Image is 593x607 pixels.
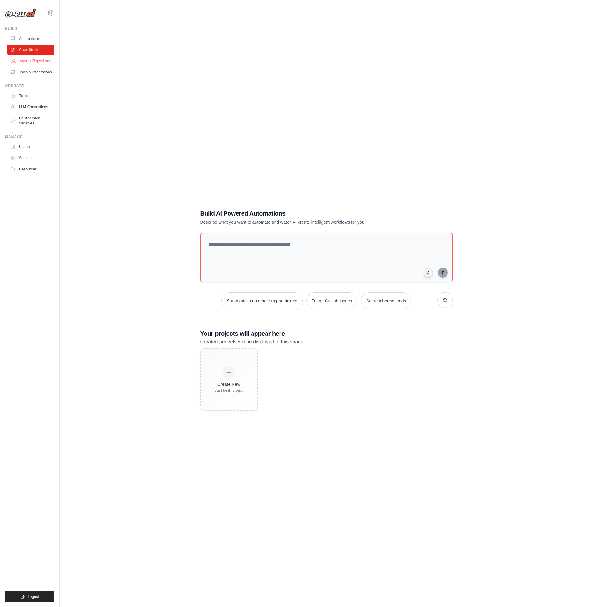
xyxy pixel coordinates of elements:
div: Create New [214,381,244,387]
a: Agents Repository [8,56,55,66]
p: Created projects will be displayed in this space [200,338,453,346]
button: Logout [5,591,54,602]
div: Build [5,26,54,31]
div: Manage [5,134,54,139]
h3: Your projects will appear here [200,329,453,338]
h1: Build AI Powered Automations [200,209,409,218]
a: LLM Connections [7,102,54,112]
a: Automations [7,34,54,44]
a: Settings [7,153,54,163]
button: Click to speak your automation idea [424,268,433,278]
img: Logo [5,8,36,18]
a: Usage [7,142,54,152]
a: Tools & Integrations [7,67,54,77]
button: Summarize customer support tickets [221,292,302,309]
button: Triage GitHub issues [306,292,357,309]
p: Describe what you want to automate and watch AI create intelligent workflows for you [200,219,409,225]
div: Start fresh project [214,388,244,393]
button: Resources [7,164,54,174]
span: Logout [28,594,39,599]
button: Score inbound leads [361,292,411,309]
span: Resources [19,167,37,172]
div: Operate [5,83,54,88]
a: Traces [7,91,54,101]
a: Environment Variables [7,113,54,128]
a: Crew Studio [7,45,54,55]
button: Get new suggestions [437,292,453,308]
